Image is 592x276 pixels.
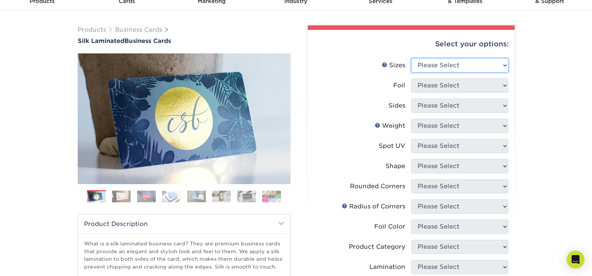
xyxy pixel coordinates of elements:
a: Products [78,26,106,33]
img: Business Cards 05 [187,190,206,202]
div: Open Intercom Messenger [567,251,585,269]
div: Weight [375,121,405,130]
h1: Business Cards [78,37,291,44]
img: Business Cards 01 [87,187,106,206]
img: Business Cards 08 [262,190,281,202]
div: Lamination [369,263,405,272]
img: Business Cards 07 [237,190,256,202]
div: Spot UV [379,142,405,151]
span: Silk Laminated [78,37,124,44]
h2: Product Description [78,214,290,233]
div: Select your options: [314,30,509,58]
div: Radius of Corners [342,202,405,211]
img: Silk Laminated 01 [78,12,291,225]
div: Sizes [382,61,405,70]
a: Silk LaminatedBusiness Cards [78,37,291,44]
img: Business Cards 02 [112,190,131,202]
div: Sides [388,101,405,110]
div: Foil Color [374,222,405,231]
div: Foil [393,81,405,90]
div: Rounded Corners [350,182,405,191]
img: Business Cards 06 [212,190,231,202]
img: Business Cards 04 [162,190,181,202]
div: Product Category [349,242,405,251]
div: Shape [385,162,405,171]
a: Business Cards [115,26,162,33]
img: Business Cards 03 [137,190,156,202]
